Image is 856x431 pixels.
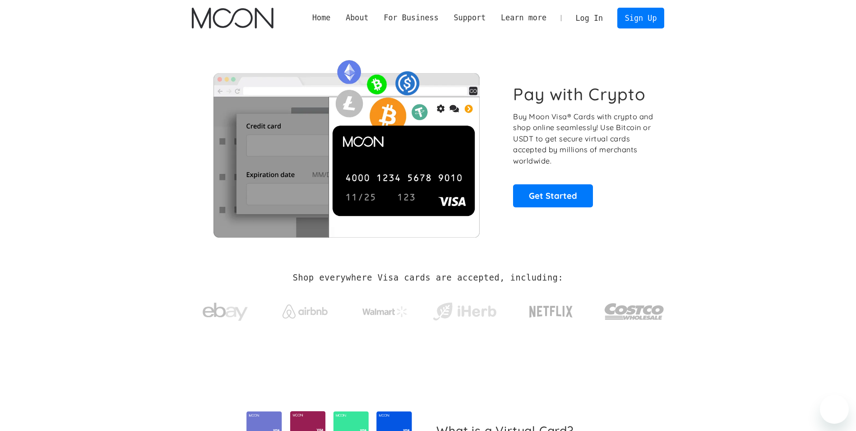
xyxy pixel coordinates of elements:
div: Support [446,12,493,23]
h2: Shop everywhere Visa cards are accepted, including: [293,273,563,283]
a: Get Started [513,184,593,207]
a: Walmart [351,297,418,322]
div: Support [453,12,486,23]
a: Netflix [511,291,592,328]
div: For Business [376,12,446,23]
a: ebay [192,289,259,331]
img: iHerb [431,300,498,323]
a: iHerb [431,291,498,328]
img: Moon Cards let you spend your crypto anywhere Visa is accepted. [192,54,501,237]
img: Airbnb [282,305,328,319]
img: Walmart [362,306,407,317]
img: Moon Logo [192,8,273,28]
img: ebay [203,298,248,326]
img: Netflix [528,300,574,323]
div: About [338,12,376,23]
div: For Business [384,12,438,23]
a: Airbnb [271,295,338,323]
a: home [192,8,273,28]
img: Costco [604,295,665,328]
div: Learn more [493,12,554,23]
div: About [346,12,369,23]
a: Costco [604,286,665,333]
a: Home [305,12,338,23]
a: Sign Up [617,8,664,28]
div: Learn more [501,12,546,23]
h1: Pay with Crypto [513,84,646,104]
iframe: Button to launch messaging window [820,395,849,424]
p: Buy Moon Visa® Cards with crypto and shop online seamlessly! Use Bitcoin or USDT to get secure vi... [513,111,654,167]
a: Log In [568,8,611,28]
